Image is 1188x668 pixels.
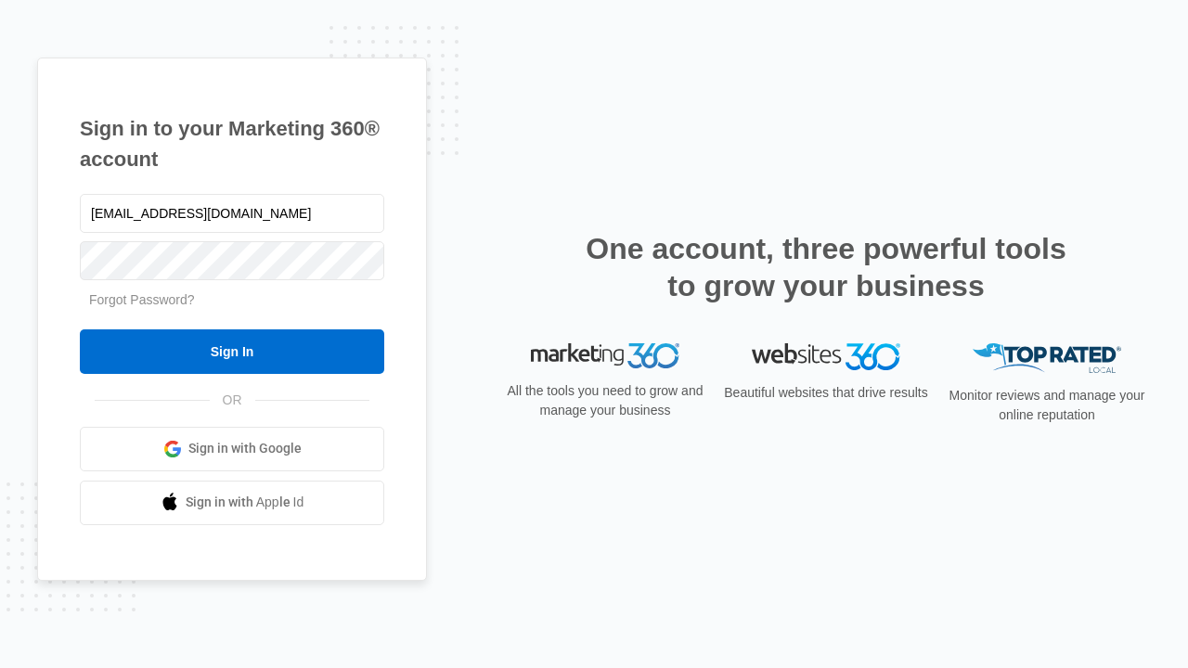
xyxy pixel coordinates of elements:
[752,343,900,370] img: Websites 360
[188,439,302,458] span: Sign in with Google
[80,194,384,233] input: Email
[973,343,1121,374] img: Top Rated Local
[722,383,930,403] p: Beautiful websites that drive results
[89,292,195,307] a: Forgot Password?
[580,230,1072,304] h2: One account, three powerful tools to grow your business
[80,427,384,471] a: Sign in with Google
[210,391,255,410] span: OR
[80,329,384,374] input: Sign In
[80,481,384,525] a: Sign in with Apple Id
[531,343,679,369] img: Marketing 360
[501,381,709,420] p: All the tools you need to grow and manage your business
[80,113,384,174] h1: Sign in to your Marketing 360® account
[186,493,304,512] span: Sign in with Apple Id
[943,386,1151,425] p: Monitor reviews and manage your online reputation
